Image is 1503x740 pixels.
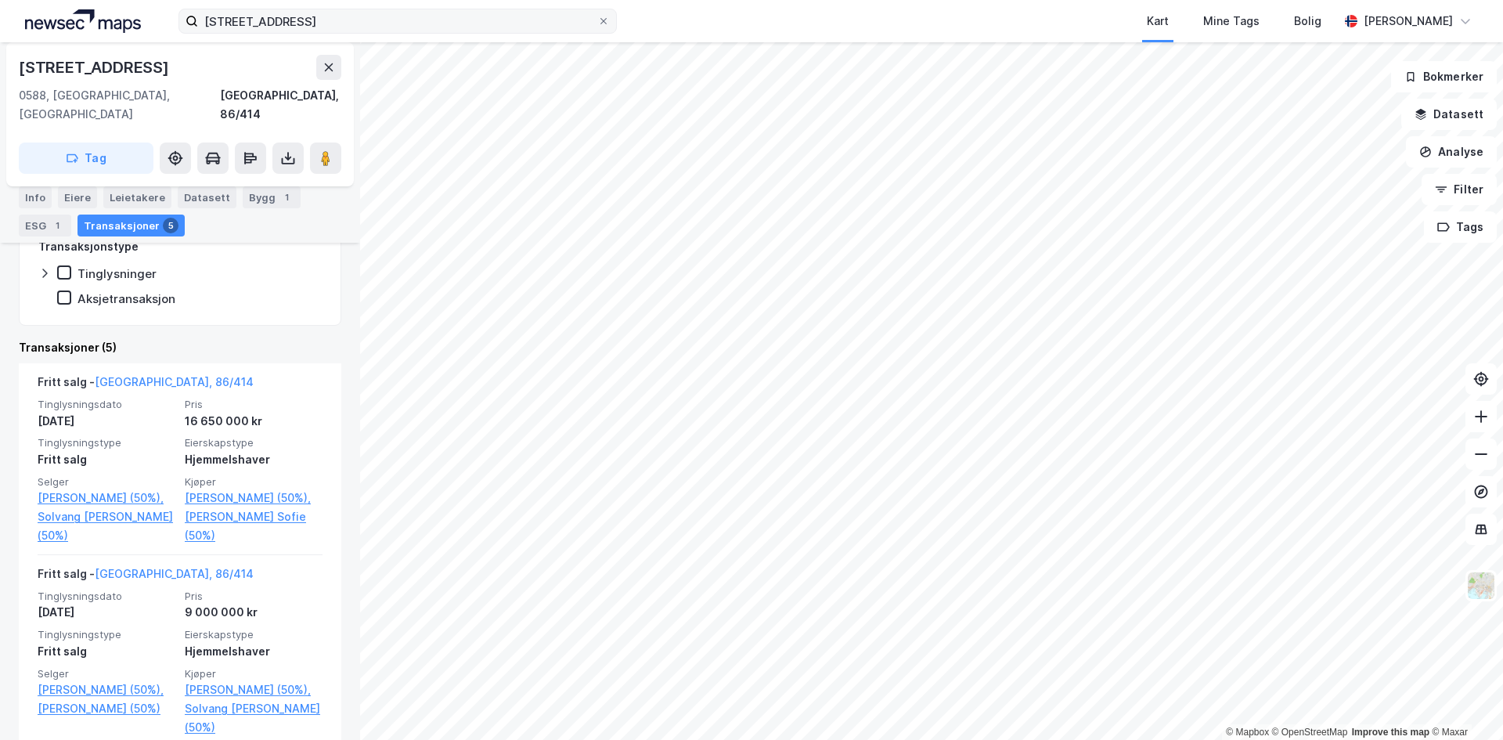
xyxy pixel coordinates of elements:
div: Mine Tags [1203,12,1260,31]
span: Kjøper [185,667,323,680]
span: Selger [38,667,175,680]
span: Tinglysningsdato [38,590,175,603]
iframe: Chat Widget [1425,665,1503,740]
div: Bolig [1294,12,1321,31]
div: Hjemmelshaver [185,642,323,661]
div: Transaksjonstype [38,237,139,256]
a: Solvang [PERSON_NAME] (50%) [185,699,323,737]
a: [PERSON_NAME] (50%), [185,489,323,507]
div: [STREET_ADDRESS] [19,55,172,80]
div: Fritt salg [38,642,175,661]
div: Kart [1147,12,1169,31]
div: Tinglysninger [77,266,157,281]
input: Søk på adresse, matrikkel, gårdeiere, leietakere eller personer [198,9,597,33]
div: [GEOGRAPHIC_DATA], 86/414 [220,86,341,124]
span: Pris [185,398,323,411]
div: Transaksjoner (5) [19,338,341,357]
div: Fritt salg [38,450,175,469]
a: OpenStreetMap [1272,727,1348,738]
span: Kjøper [185,475,323,489]
button: Analyse [1406,136,1497,168]
div: 5 [163,218,178,233]
div: 0588, [GEOGRAPHIC_DATA], [GEOGRAPHIC_DATA] [19,86,220,124]
span: Eierskapstype [185,628,323,641]
div: Eiere [58,186,97,208]
span: Pris [185,590,323,603]
div: ESG [19,215,71,236]
a: [PERSON_NAME] (50%), [185,680,323,699]
button: Tag [19,143,153,174]
a: [PERSON_NAME] (50%) [38,699,175,718]
a: Solvang [PERSON_NAME] (50%) [38,507,175,545]
span: Selger [38,475,175,489]
div: Kontrollprogram for chat [1425,665,1503,740]
button: Bokmerker [1391,61,1497,92]
div: [DATE] [38,412,175,431]
div: Info [19,186,52,208]
a: [PERSON_NAME] (50%), [38,489,175,507]
div: 1 [49,218,65,233]
button: Filter [1422,174,1497,205]
span: Eierskapstype [185,436,323,449]
div: 16 650 000 kr [185,412,323,431]
div: 1 [279,190,294,205]
a: [GEOGRAPHIC_DATA], 86/414 [95,375,254,388]
div: Transaksjoner [77,215,185,236]
img: logo.a4113a55bc3d86da70a041830d287a7e.svg [25,9,141,33]
div: Leietakere [103,186,171,208]
div: Fritt salg - [38,565,254,590]
span: Tinglysningstype [38,436,175,449]
div: [DATE] [38,603,175,622]
div: 9 000 000 kr [185,603,323,622]
a: [PERSON_NAME] Sofie (50%) [185,507,323,545]
span: Tinglysningsdato [38,398,175,411]
div: Aksjetransaksjon [77,291,175,306]
button: Datasett [1401,99,1497,130]
div: Hjemmelshaver [185,450,323,469]
div: Datasett [178,186,236,208]
img: Z [1466,571,1496,601]
div: Bygg [243,186,301,208]
button: Tags [1424,211,1497,243]
div: [PERSON_NAME] [1364,12,1453,31]
a: Improve this map [1352,727,1429,738]
a: [GEOGRAPHIC_DATA], 86/414 [95,567,254,580]
span: Tinglysningstype [38,628,175,641]
div: Fritt salg - [38,373,254,398]
a: [PERSON_NAME] (50%), [38,680,175,699]
a: Mapbox [1226,727,1269,738]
